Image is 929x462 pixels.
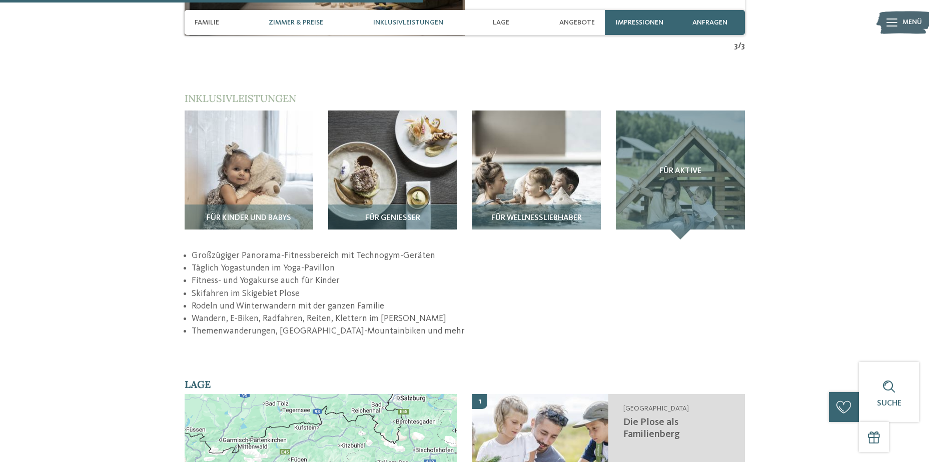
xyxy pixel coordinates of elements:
[328,110,457,239] img: AKI: Alles, was das Kinderherz begehrt
[207,214,291,223] span: Für Kinder und Babys
[192,312,744,325] li: Wandern, E-Biken, Radfahren, Reiten, Klettern im [PERSON_NAME]
[559,18,595,27] span: Angebote
[192,262,744,274] li: Täglich Yogastunden im Yoga-Pavillon
[192,300,744,312] li: Rodeln und Winterwandern mit der ganzen Familie
[195,18,219,27] span: Familie
[877,399,901,407] span: Suche
[192,287,744,300] li: Skifahren im Skigebiet Plose
[623,417,680,439] span: Die Plose als Familienberg
[659,167,701,176] span: Für Aktive
[365,214,420,223] span: Für Genießer
[185,378,211,390] span: Lage
[623,405,689,412] span: [GEOGRAPHIC_DATA]
[692,18,727,27] span: anfragen
[741,40,745,51] span: 3
[738,40,741,51] span: /
[491,214,582,223] span: Für Wellnessliebhaber
[373,18,443,27] span: Inklusivleistungen
[192,325,744,337] li: Themenwanderungen, [GEOGRAPHIC_DATA]-Mountainbiken und mehr
[192,274,744,287] li: Fitness- und Yogakurse auch für Kinder
[185,92,296,104] span: Inklusivleistungen
[734,40,738,51] span: 3
[192,249,744,262] li: Großzügiger Panorama-Fitnessbereich mit Technogym-Geräten
[269,18,323,27] span: Zimmer & Preise
[616,18,663,27] span: Impressionen
[478,396,481,407] span: 1
[493,18,509,27] span: Lage
[185,110,314,239] img: AKI: Alles, was das Kinderherz begehrt
[472,110,601,239] img: AKI: Alles, was das Kinderherz begehrt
